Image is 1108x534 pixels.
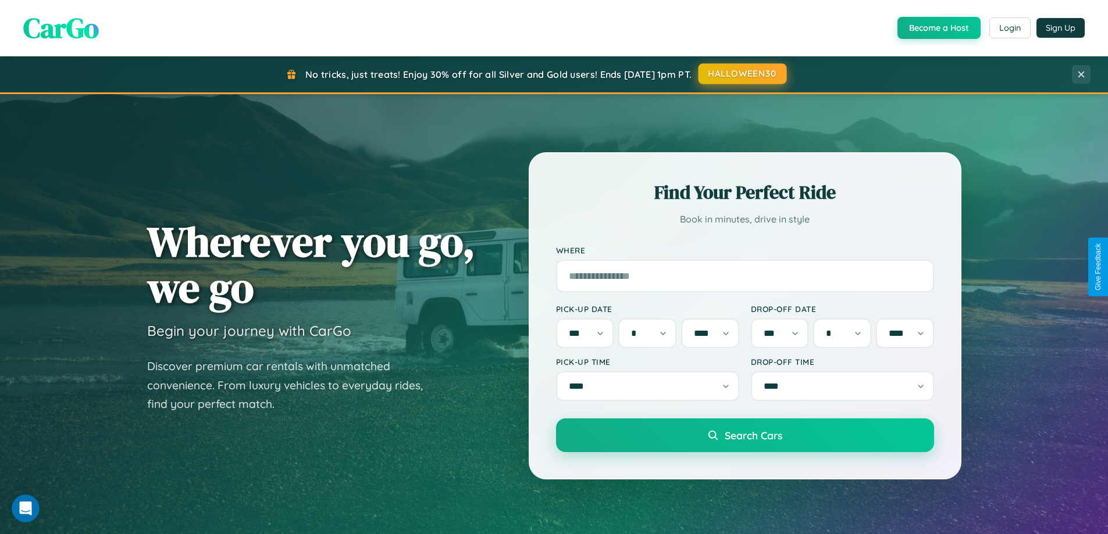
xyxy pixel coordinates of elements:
[147,218,475,310] h1: Wherever you go, we go
[556,418,934,452] button: Search Cars
[699,63,787,84] button: HALLOWEEN30
[556,245,934,255] label: Where
[556,357,739,367] label: Pick-up Time
[725,429,782,442] span: Search Cars
[23,9,99,47] span: CarGo
[897,17,981,39] button: Become a Host
[305,69,692,80] span: No tricks, just treats! Enjoy 30% off for all Silver and Gold users! Ends [DATE] 1pm PT.
[989,17,1031,38] button: Login
[556,211,934,228] p: Book in minutes, drive in style
[751,357,934,367] label: Drop-off Time
[147,322,351,339] h3: Begin your journey with CarGo
[147,357,438,414] p: Discover premium car rentals with unmatched convenience. From luxury vehicles to everyday rides, ...
[12,494,40,522] iframe: Intercom live chat
[751,304,934,314] label: Drop-off Date
[1094,243,1102,291] div: Give Feedback
[1036,18,1085,38] button: Sign Up
[556,180,934,205] h2: Find Your Perfect Ride
[556,304,739,314] label: Pick-up Date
